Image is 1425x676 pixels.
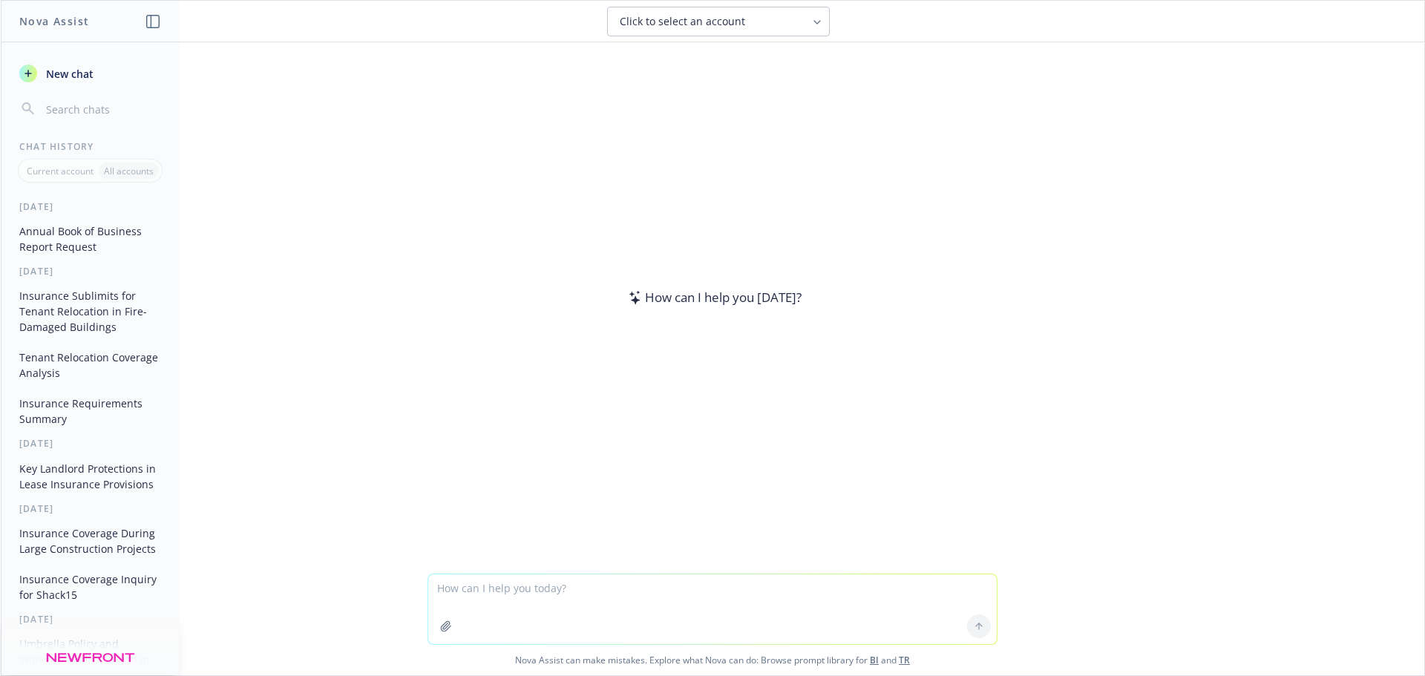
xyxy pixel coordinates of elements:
[13,219,167,259] button: Annual Book of Business Report Request
[13,283,167,339] button: Insurance Sublimits for Tenant Relocation in Fire-Damaged Buildings
[13,345,167,385] button: Tenant Relocation Coverage Analysis
[620,14,745,29] span: Click to select an account
[870,654,879,666] a: BI
[13,567,167,607] button: Insurance Coverage Inquiry for Shack15
[27,165,94,177] p: Current account
[1,140,179,153] div: Chat History
[1,265,179,278] div: [DATE]
[7,645,1418,675] span: Nova Assist can make mistakes. Explore what Nova can do: Browse prompt library for and
[13,521,167,561] button: Insurance Coverage During Large Construction Projects
[19,13,89,29] h1: Nova Assist
[899,654,910,666] a: TR
[43,66,94,82] span: New chat
[1,613,179,626] div: [DATE]
[13,456,167,496] button: Key Landlord Protections in Lease Insurance Provisions
[1,437,179,450] div: [DATE]
[104,165,154,177] p: All accounts
[43,99,161,119] input: Search chats
[1,200,179,213] div: [DATE]
[13,60,167,87] button: New chat
[1,502,179,515] div: [DATE]
[13,391,167,431] button: Insurance Requirements Summary
[624,288,802,307] div: How can I help you [DATE]?
[607,7,830,36] button: Click to select an account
